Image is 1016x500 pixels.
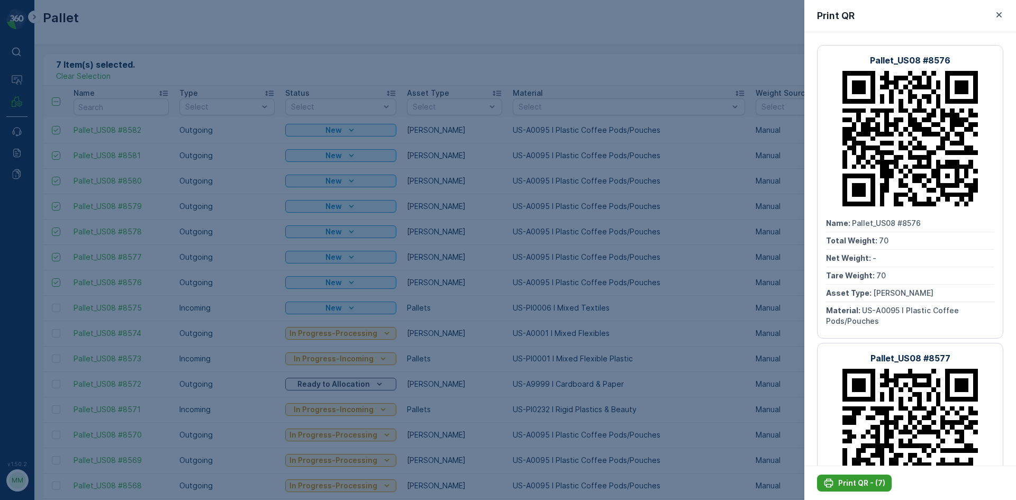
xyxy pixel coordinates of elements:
p: Pallet_US08 #8576 [870,54,950,67]
span: Tare Weight : [826,271,876,280]
span: Asset Type : [9,243,56,252]
span: Material : [9,261,45,270]
span: Tare Weight : [9,226,59,235]
span: Material : [826,306,862,315]
p: Print QR - (7) [838,478,885,488]
span: 35 [62,191,71,200]
p: Print QR [817,8,855,23]
span: Name : [9,174,35,183]
span: Pallet_US08 #8576 [852,219,921,228]
span: Pallet_US08 #8574 [35,174,104,183]
span: [PERSON_NAME] [56,243,116,252]
span: US-A0001 I Mixed Flexibles [45,261,146,270]
span: Net Weight : [826,253,873,262]
span: 35 [59,226,68,235]
span: US-A0095 I Plastic Coffee Pods/Pouches [826,306,961,325]
span: 70 [879,236,888,245]
span: Total Weight : [9,191,62,200]
span: 70 [876,271,886,280]
p: Pallet_US08 #8574 [467,9,547,22]
span: Asset Type : [826,288,873,297]
span: Net Weight : [9,208,56,217]
span: Name : [826,219,852,228]
p: Pallet_US08 #8577 [870,352,950,365]
button: Print QR - (7) [817,475,892,492]
span: - [56,208,59,217]
span: [PERSON_NAME] [873,288,933,297]
span: - [873,253,876,262]
span: Total Weight : [826,236,879,245]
